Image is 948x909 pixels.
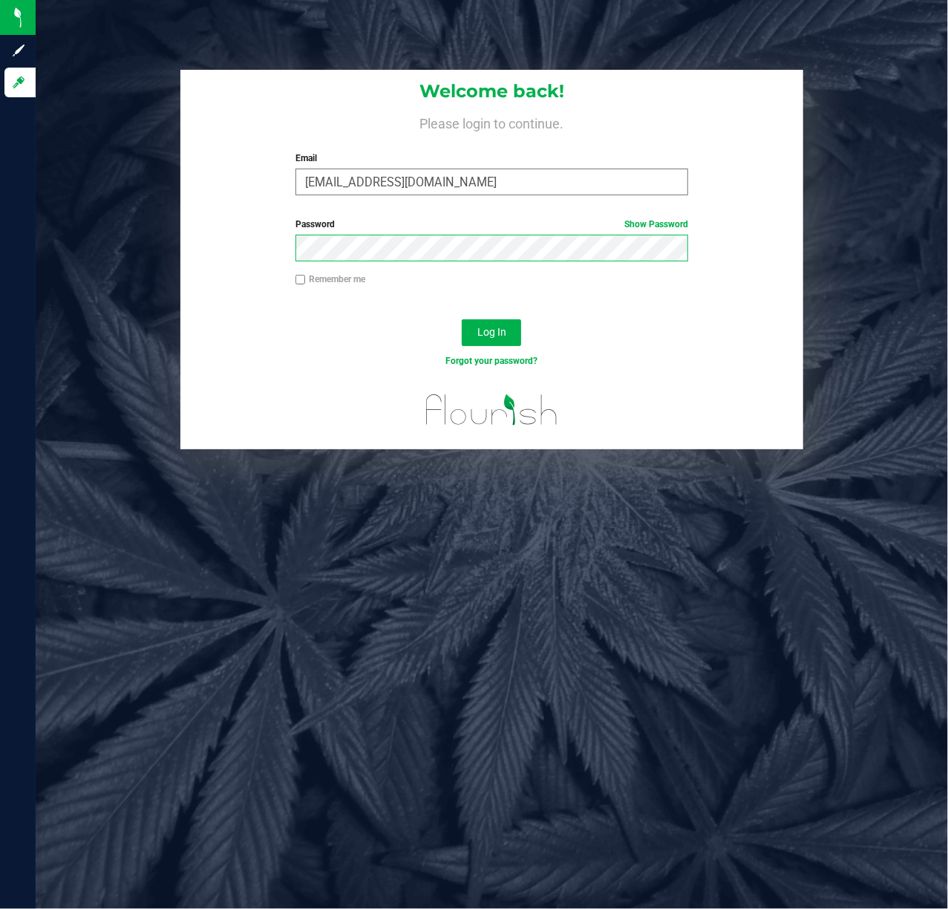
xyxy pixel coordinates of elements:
h4: Please login to continue. [180,113,803,131]
input: Remember me [295,275,306,285]
label: Email [295,151,689,165]
img: flourish_logo.svg [414,383,570,437]
span: Log In [477,326,506,338]
inline-svg: Log in [11,75,26,90]
label: Remember me [295,273,365,286]
h1: Welcome back! [180,82,803,101]
button: Log In [462,319,521,346]
a: Show Password [624,219,688,229]
inline-svg: Sign up [11,43,26,58]
span: Password [295,219,335,229]
a: Forgot your password? [445,356,537,366]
